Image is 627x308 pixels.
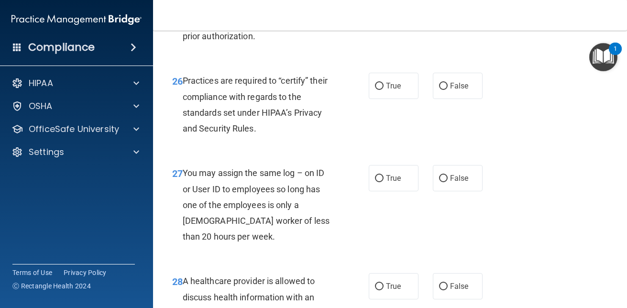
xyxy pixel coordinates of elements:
[172,276,183,287] span: 28
[386,81,401,90] span: True
[439,175,448,182] input: False
[589,43,617,71] button: Open Resource Center, 1 new notification
[450,282,469,291] span: False
[450,81,469,90] span: False
[375,283,384,290] input: True
[12,268,52,277] a: Terms of Use
[28,41,95,54] h4: Compliance
[29,123,119,135] p: OfficeSafe University
[439,283,448,290] input: False
[11,10,142,29] img: PMB logo
[386,282,401,291] span: True
[12,281,91,291] span: Ⓒ Rectangle Health 2024
[29,100,53,112] p: OSHA
[172,168,183,179] span: 27
[375,83,384,90] input: True
[183,168,330,242] span: You may assign the same log – on ID or User ID to employees so long has one of the employees is o...
[11,146,139,158] a: Settings
[29,77,53,89] p: HIPAA
[11,77,139,89] a: HIPAA
[64,268,107,277] a: Privacy Policy
[439,83,448,90] input: False
[11,123,139,135] a: OfficeSafe University
[11,100,139,112] a: OSHA
[450,174,469,183] span: False
[172,76,183,87] span: 26
[183,76,328,133] span: Practices are required to “certify” their compliance with regards to the standards set under HIPA...
[614,49,617,61] div: 1
[29,146,64,158] p: Settings
[386,174,401,183] span: True
[375,175,384,182] input: True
